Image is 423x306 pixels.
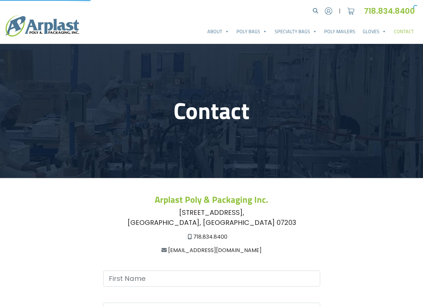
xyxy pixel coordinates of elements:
[204,25,233,38] a: About
[321,25,359,38] a: Poly Mailers
[25,194,399,205] h3: Arplast Poly & Packaging Inc.
[390,25,418,38] a: Contact
[193,233,227,241] a: 718.834.8400
[233,25,271,38] a: Poly Bags
[168,246,262,254] a: [EMAIL_ADDRESS][DOMAIN_NAME]
[271,25,321,38] a: Specialty Bags
[25,207,399,228] div: [STREET_ADDRESS], [GEOGRAPHIC_DATA], [GEOGRAPHIC_DATA] 07203
[364,6,418,16] a: 718.834.8400
[103,270,320,287] input: First Name
[359,25,390,38] a: Gloves
[5,15,79,37] img: logo
[25,97,399,124] h1: Contact
[339,7,341,15] span: |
